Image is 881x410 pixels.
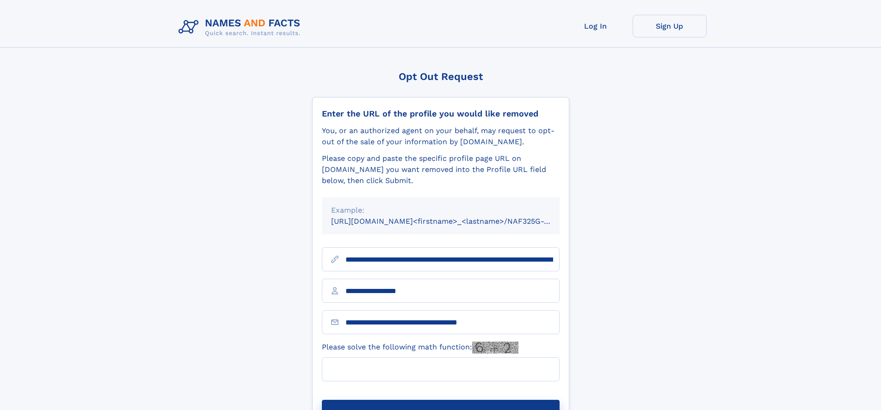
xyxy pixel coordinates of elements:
[331,205,550,216] div: Example:
[322,125,560,147] div: You, or an authorized agent on your behalf, may request to opt-out of the sale of your informatio...
[175,15,308,40] img: Logo Names and Facts
[559,15,633,37] a: Log In
[322,153,560,186] div: Please copy and paste the specific profile page URL on [DOMAIN_NAME] you want removed into the Pr...
[322,342,518,354] label: Please solve the following math function:
[331,217,577,226] small: [URL][DOMAIN_NAME]<firstname>_<lastname>/NAF325G-xxxxxxxx
[322,109,560,119] div: Enter the URL of the profile you would like removed
[312,71,569,82] div: Opt Out Request
[633,15,707,37] a: Sign Up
